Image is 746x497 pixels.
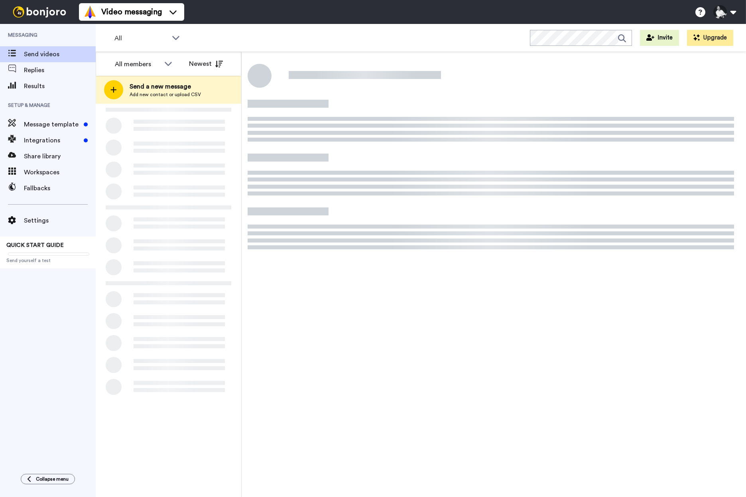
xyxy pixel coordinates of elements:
[183,56,229,72] button: Newest
[24,152,96,161] span: Share library
[24,168,96,177] span: Workspaces
[115,59,160,69] div: All members
[10,6,69,18] img: bj-logo-header-white.svg
[21,474,75,484] button: Collapse menu
[24,136,81,145] span: Integrations
[130,82,201,91] span: Send a new message
[687,30,733,46] button: Upgrade
[24,49,96,59] span: Send videos
[24,120,81,129] span: Message template
[24,81,96,91] span: Results
[24,216,96,225] span: Settings
[114,34,168,43] span: All
[130,91,201,98] span: Add new contact or upload CSV
[36,476,69,482] span: Collapse menu
[24,65,96,75] span: Replies
[101,6,162,18] span: Video messaging
[84,6,96,18] img: vm-color.svg
[24,183,96,193] span: Fallbacks
[640,30,679,46] button: Invite
[6,257,89,264] span: Send yourself a test
[6,243,64,248] span: QUICK START GUIDE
